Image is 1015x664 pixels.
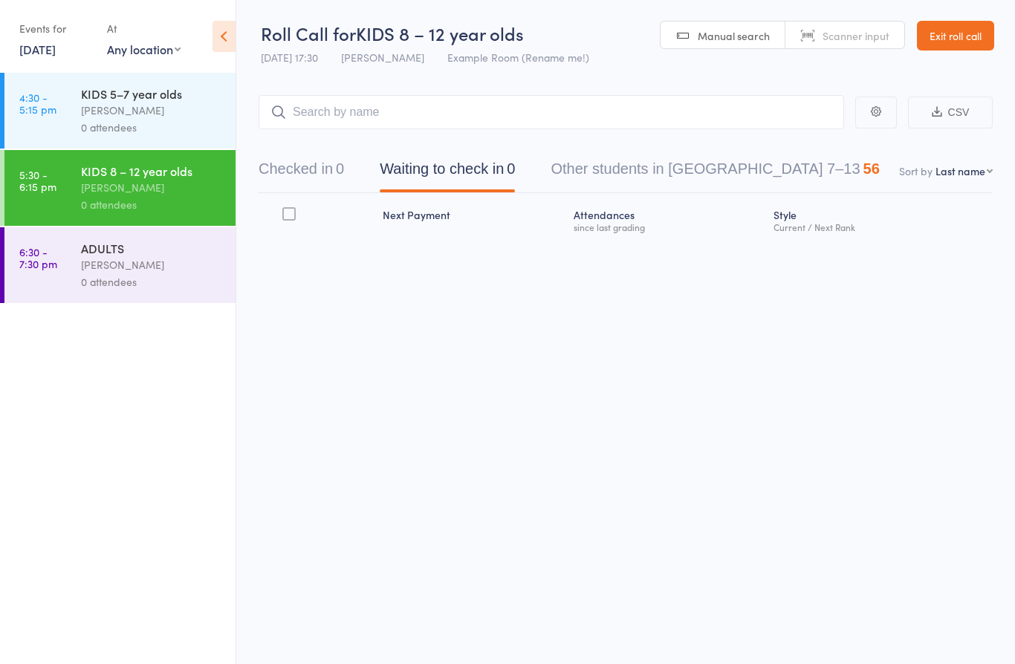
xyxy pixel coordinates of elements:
a: Exit roll call [917,21,994,51]
time: 5:30 - 6:15 pm [19,169,56,192]
div: Style [768,200,993,239]
div: 0 [507,160,515,177]
div: Atten­dances [568,200,768,239]
input: Search by name [259,95,844,129]
button: CSV [908,97,993,128]
div: since last grading [574,222,762,232]
label: Sort by [899,163,933,178]
div: Events for [19,16,92,41]
span: Manual search [698,28,770,43]
time: 6:30 - 7:30 pm [19,246,57,270]
time: 4:30 - 5:15 pm [19,91,56,115]
div: ADULTS [81,240,223,256]
div: 56 [863,160,880,177]
span: [DATE] 17:30 [261,50,318,65]
div: 0 attendees [81,273,223,290]
div: Next Payment [377,200,568,239]
span: Roll Call for [261,21,356,45]
div: KIDS 5–7 year olds [81,85,223,102]
div: 0 [336,160,344,177]
div: 0 attendees [81,196,223,213]
a: 4:30 -5:15 pmKIDS 5–7 year olds[PERSON_NAME]0 attendees [4,73,236,149]
div: Current / Next Rank [774,222,987,232]
button: Other students in [GEOGRAPHIC_DATA] 7–1356 [551,153,879,192]
span: Scanner input [823,28,889,43]
a: 5:30 -6:15 pmKIDS 8 – 12 year olds[PERSON_NAME]0 attendees [4,150,236,226]
a: [DATE] [19,41,56,57]
span: [PERSON_NAME] [341,50,424,65]
div: At [107,16,181,41]
div: Any location [107,41,181,57]
div: 0 attendees [81,119,223,136]
a: 6:30 -7:30 pmADULTS[PERSON_NAME]0 attendees [4,227,236,303]
div: KIDS 8 – 12 year olds [81,163,223,179]
div: [PERSON_NAME] [81,256,223,273]
button: Waiting to check in0 [380,153,515,192]
span: Example Room (Rename me!) [447,50,589,65]
div: [PERSON_NAME] [81,102,223,119]
span: KIDS 8 – 12 year olds [356,21,524,45]
div: [PERSON_NAME] [81,179,223,196]
button: Checked in0 [259,153,344,192]
div: Last name [935,163,985,178]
